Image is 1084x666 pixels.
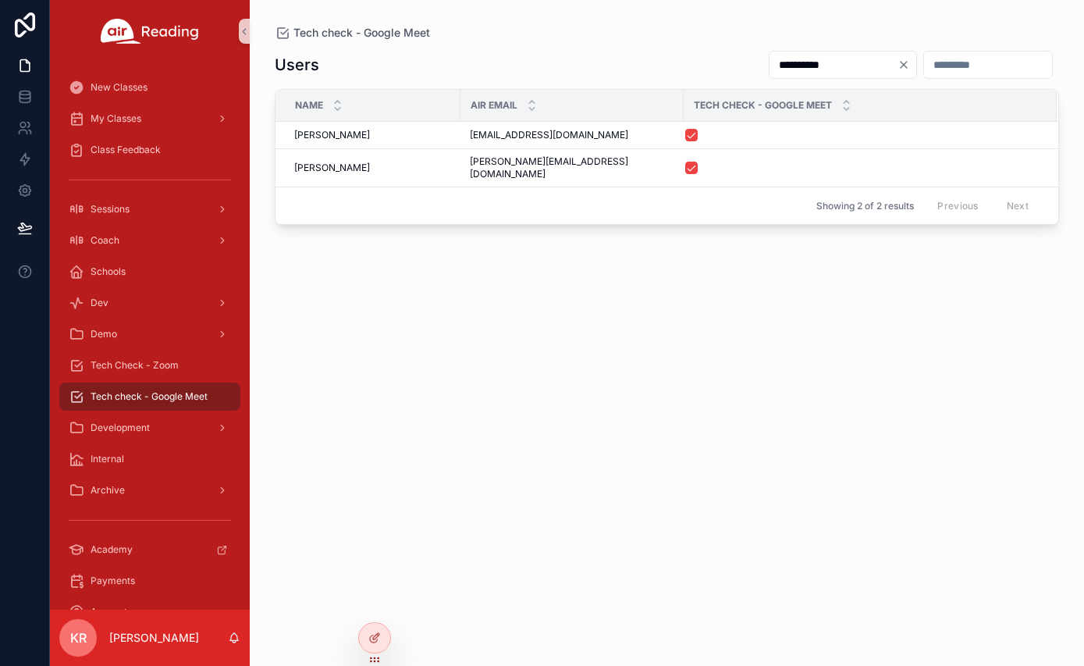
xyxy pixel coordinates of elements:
[91,265,126,278] span: Schools
[50,62,250,610] div: scrollable content
[471,99,517,112] span: Air Email
[295,99,323,112] span: Name
[91,144,161,156] span: Class Feedback
[294,162,370,174] span: [PERSON_NAME]
[470,129,628,141] span: [EMAIL_ADDRESS][DOMAIN_NAME]
[70,629,87,647] span: KR
[59,289,240,317] a: Dev
[59,598,240,626] a: Account
[59,351,240,379] a: Tech Check - Zoom
[59,226,240,255] a: Coach
[694,99,832,112] span: Tech Check - Google Meet
[275,54,319,76] h1: Users
[91,359,179,372] span: Tech Check - Zoom
[91,606,127,618] span: Account
[91,575,135,587] span: Payments
[59,136,240,164] a: Class Feedback
[91,390,208,403] span: Tech check - Google Meet
[59,567,240,595] a: Payments
[816,200,914,212] span: Showing 2 of 2 results
[91,453,124,465] span: Internal
[59,195,240,223] a: Sessions
[91,543,133,556] span: Academy
[59,445,240,473] a: Internal
[897,59,916,71] button: Clear
[91,81,147,94] span: New Classes
[59,320,240,348] a: Demo
[293,25,430,41] span: Tech check - Google Meet
[59,536,240,564] a: Academy
[91,422,150,434] span: Development
[91,297,108,309] span: Dev
[91,234,119,247] span: Coach
[470,155,674,180] span: [PERSON_NAME][EMAIL_ADDRESS][DOMAIN_NAME]
[91,203,130,215] span: Sessions
[109,630,199,646] p: [PERSON_NAME]
[59,258,240,286] a: Schools
[91,484,125,497] span: Archive
[59,73,240,102] a: New Classes
[275,25,430,41] a: Tech check - Google Meet
[101,19,199,44] img: App logo
[59,105,240,133] a: My Classes
[59,476,240,504] a: Archive
[91,112,141,125] span: My Classes
[59,414,240,442] a: Development
[59,383,240,411] a: Tech check - Google Meet
[294,129,370,141] span: [PERSON_NAME]
[91,328,117,340] span: Demo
